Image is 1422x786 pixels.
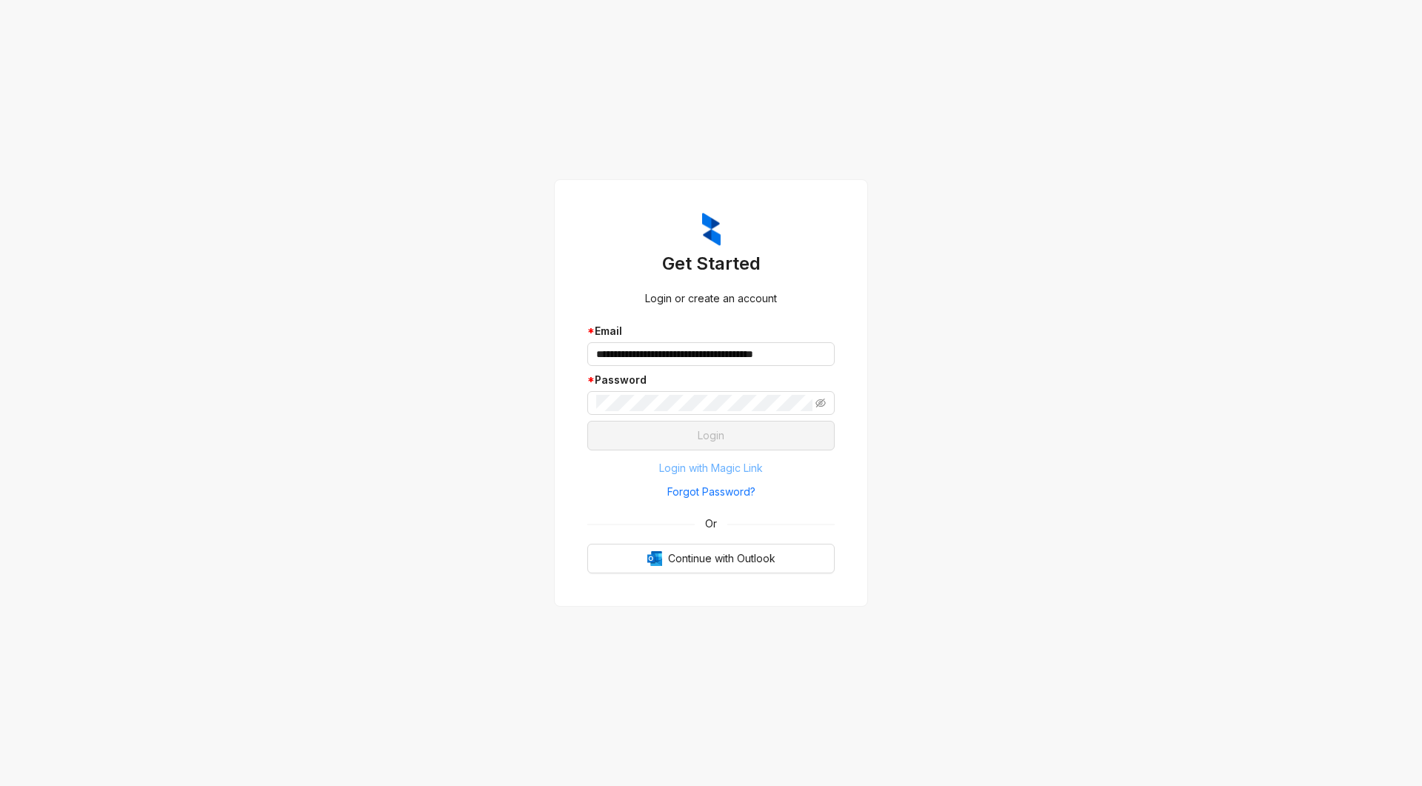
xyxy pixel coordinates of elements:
[667,484,755,500] span: Forgot Password?
[659,460,763,476] span: Login with Magic Link
[587,544,835,573] button: OutlookContinue with Outlook
[815,398,826,408] span: eye-invisible
[587,456,835,480] button: Login with Magic Link
[587,421,835,450] button: Login
[587,290,835,307] div: Login or create an account
[587,323,835,339] div: Email
[668,550,775,567] span: Continue with Outlook
[702,213,721,247] img: ZumaIcon
[647,551,662,566] img: Outlook
[695,516,727,532] span: Or
[587,372,835,388] div: Password
[587,252,835,276] h3: Get Started
[587,480,835,504] button: Forgot Password?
